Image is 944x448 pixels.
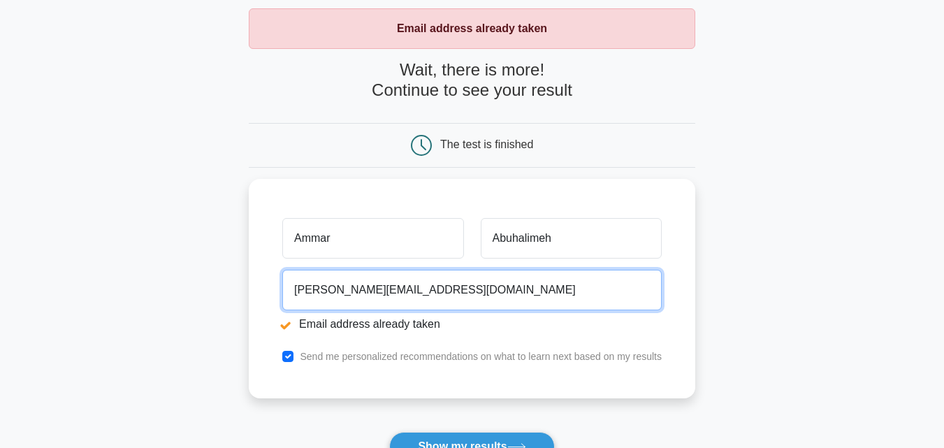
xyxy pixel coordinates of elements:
[282,270,662,310] input: Email
[440,138,533,150] div: The test is finished
[282,218,463,259] input: First name
[249,60,695,101] h4: Wait, there is more! Continue to see your result
[481,218,662,259] input: Last name
[397,22,547,34] strong: Email address already taken
[300,351,662,362] label: Send me personalized recommendations on what to learn next based on my results
[282,316,662,333] li: Email address already taken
